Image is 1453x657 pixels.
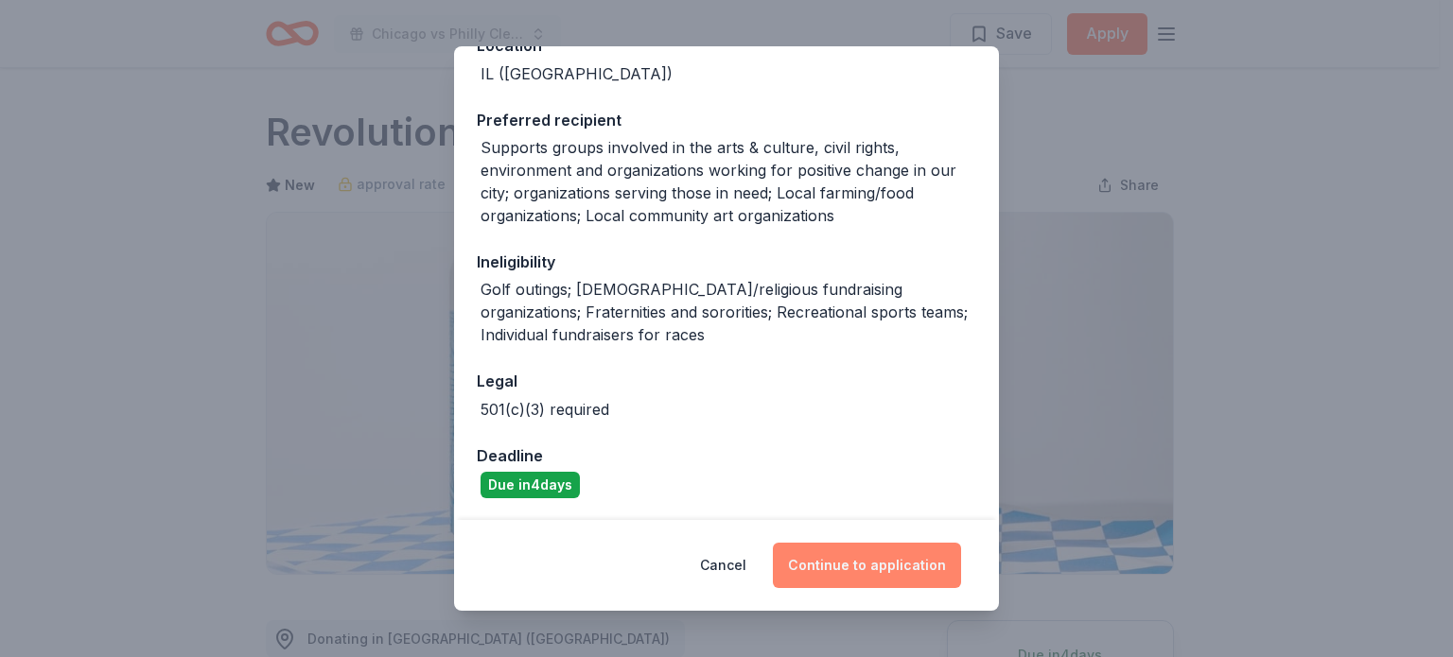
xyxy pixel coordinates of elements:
button: Continue to application [773,543,961,588]
div: IL ([GEOGRAPHIC_DATA]) [481,62,673,85]
div: Legal [477,369,976,393]
div: 501(c)(3) required [481,398,609,421]
div: Preferred recipient [477,108,976,132]
div: Golf outings; [DEMOGRAPHIC_DATA]/religious fundraising organizations; Fraternities and sororities... [481,278,976,346]
div: Location [477,33,976,58]
div: Ineligibility [477,250,976,274]
button: Cancel [700,543,746,588]
div: Deadline [477,443,976,468]
div: Due in 4 days [481,472,580,498]
div: Supports groups involved in the arts & culture, civil rights, environment and organizations worki... [481,136,976,227]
